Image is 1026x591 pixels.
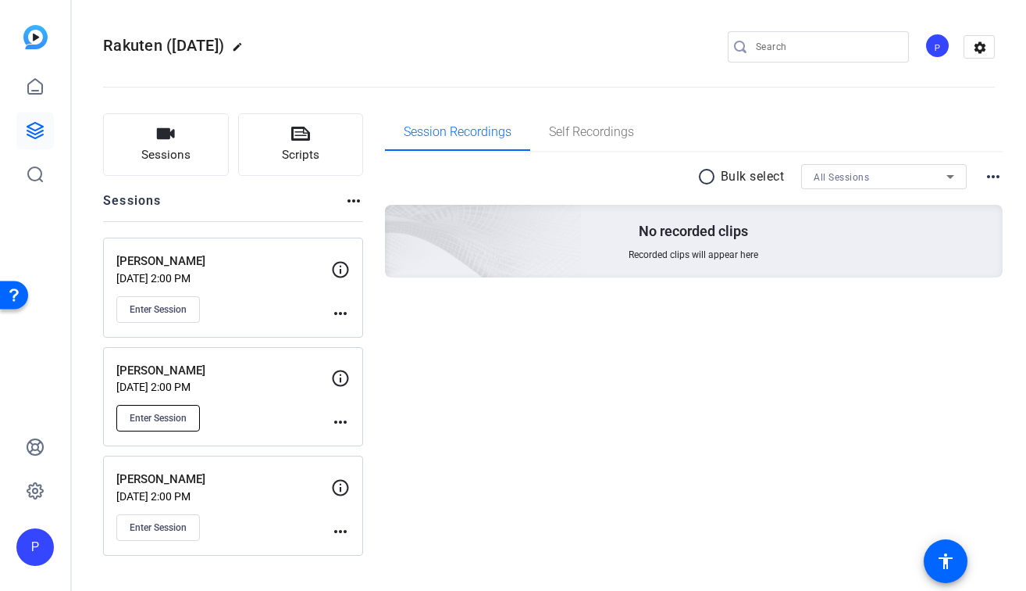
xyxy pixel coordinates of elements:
button: Enter Session [116,296,200,323]
span: Enter Session [130,521,187,534]
mat-icon: more_horiz [331,413,350,432]
p: [DATE] 2:00 PM [116,490,331,503]
mat-icon: accessibility [936,552,955,571]
ngx-avatar: Producer [924,33,952,60]
button: Scripts [238,113,364,176]
img: blue-gradient.svg [23,25,48,49]
span: All Sessions [814,172,869,183]
p: [PERSON_NAME] [116,471,331,489]
span: Enter Session [130,412,187,424]
button: Sessions [103,113,229,176]
h2: Sessions [103,192,162,221]
button: Enter Session [116,405,200,432]
div: P [924,33,950,59]
p: No recorded clips [639,222,748,241]
span: Session Recordings [404,126,511,138]
p: [DATE] 2:00 PM [116,272,331,285]
mat-icon: radio_button_unchecked [697,167,721,186]
span: Self Recordings [549,126,634,138]
span: Enter Session [130,303,187,316]
button: Enter Session [116,514,200,541]
span: Sessions [141,146,191,164]
p: [PERSON_NAME] [116,362,331,380]
mat-icon: settings [964,36,996,59]
div: P [16,528,54,566]
mat-icon: more_horiz [984,167,1003,186]
mat-icon: more_horiz [344,192,363,210]
mat-icon: more_horiz [331,522,350,541]
span: Rakuten ([DATE]) [103,36,224,55]
mat-icon: more_horiz [331,304,350,323]
input: Search [756,38,896,56]
p: Bulk select [721,167,785,186]
img: embarkstudio-empty-session.png [210,50,582,389]
span: Recorded clips will appear here [629,249,758,261]
p: [DATE] 2:00 PM [116,381,331,393]
p: [PERSON_NAME] [116,253,331,270]
span: Scripts [282,146,319,164]
mat-icon: edit [232,41,251,60]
